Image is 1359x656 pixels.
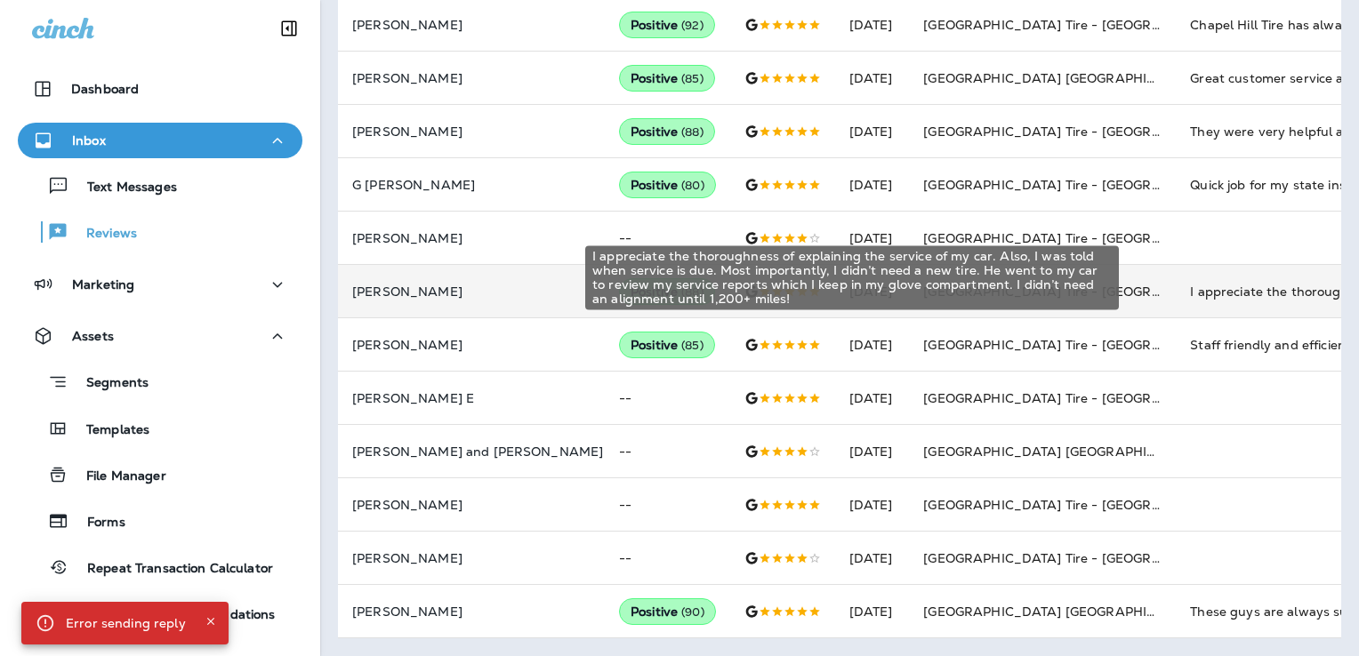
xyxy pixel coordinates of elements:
[71,82,139,96] p: Dashboard
[681,124,704,140] span: ( 88 )
[352,231,591,245] p: [PERSON_NAME]
[681,604,704,620] span: ( 90 )
[352,18,591,32] p: [PERSON_NAME]
[923,124,1240,140] span: [GEOGRAPHIC_DATA] Tire - [GEOGRAPHIC_DATA]
[605,532,730,585] td: --
[605,425,730,478] td: --
[18,548,302,586] button: Repeat Transaction Calculator
[68,375,149,393] p: Segments
[18,595,302,632] button: Motor OEM Recommendations
[18,318,302,354] button: Assets
[835,52,910,105] td: [DATE]
[835,425,910,478] td: [DATE]
[619,172,716,198] div: Positive
[69,561,273,578] p: Repeat Transaction Calculator
[72,329,114,343] p: Assets
[923,230,1240,246] span: [GEOGRAPHIC_DATA] Tire - [GEOGRAPHIC_DATA]
[18,267,302,302] button: Marketing
[352,338,591,352] p: [PERSON_NAME]
[200,611,221,632] button: Close
[264,11,314,46] button: Collapse Sidebar
[72,133,106,148] p: Inbox
[66,607,186,639] div: Error sending reply
[18,456,302,493] button: File Manager
[835,105,910,158] td: [DATE]
[352,604,591,619] p: [PERSON_NAME]
[835,212,910,265] td: [DATE]
[18,213,302,251] button: Reviews
[923,17,1240,33] span: [GEOGRAPHIC_DATA] Tire - [GEOGRAPHIC_DATA]
[68,422,149,439] p: Templates
[923,497,1240,513] span: [GEOGRAPHIC_DATA] Tire - [GEOGRAPHIC_DATA]
[681,178,704,193] span: ( 80 )
[352,551,591,565] p: [PERSON_NAME]
[835,532,910,585] td: [DATE]
[69,180,177,196] p: Text Messages
[18,167,302,204] button: Text Messages
[605,212,730,265] td: --
[69,515,125,532] p: Forms
[835,478,910,532] td: [DATE]
[619,598,716,625] div: Positive
[923,604,1203,620] span: [GEOGRAPHIC_DATA] [GEOGRAPHIC_DATA]
[352,391,591,405] p: [PERSON_NAME] E
[352,444,591,459] p: [PERSON_NAME] and [PERSON_NAME]
[605,478,730,532] td: --
[605,372,730,425] td: --
[835,318,910,372] td: [DATE]
[681,18,704,33] span: ( 92 )
[72,277,134,292] p: Marketing
[923,70,1355,86] span: [GEOGRAPHIC_DATA] [GEOGRAPHIC_DATA] - [GEOGRAPHIC_DATA]
[619,118,715,145] div: Positive
[923,337,1240,353] span: [GEOGRAPHIC_DATA] Tire - [GEOGRAPHIC_DATA]
[681,338,704,353] span: ( 85 )
[352,284,591,299] p: [PERSON_NAME]
[18,363,302,401] button: Segments
[923,444,1203,460] span: [GEOGRAPHIC_DATA] [GEOGRAPHIC_DATA]
[619,332,715,358] div: Positive
[923,390,1240,406] span: [GEOGRAPHIC_DATA] Tire - [GEOGRAPHIC_DATA]
[18,410,302,447] button: Templates
[835,372,910,425] td: [DATE]
[923,177,1240,193] span: [GEOGRAPHIC_DATA] Tire - [GEOGRAPHIC_DATA]
[619,12,715,38] div: Positive
[923,550,1240,566] span: [GEOGRAPHIC_DATA] Tire - [GEOGRAPHIC_DATA]
[18,71,302,107] button: Dashboard
[68,468,166,485] p: File Manager
[681,71,704,86] span: ( 85 )
[68,226,137,243] p: Reviews
[835,585,910,638] td: [DATE]
[18,502,302,540] button: Forms
[352,71,591,85] p: [PERSON_NAME]
[352,178,591,192] p: G [PERSON_NAME]
[352,124,591,139] p: [PERSON_NAME]
[835,158,910,212] td: [DATE]
[18,123,302,158] button: Inbox
[585,245,1119,309] div: I appreciate the thoroughness of explaining the service of my car. Also, I was told when service ...
[352,498,591,512] p: [PERSON_NAME]
[619,65,715,92] div: Positive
